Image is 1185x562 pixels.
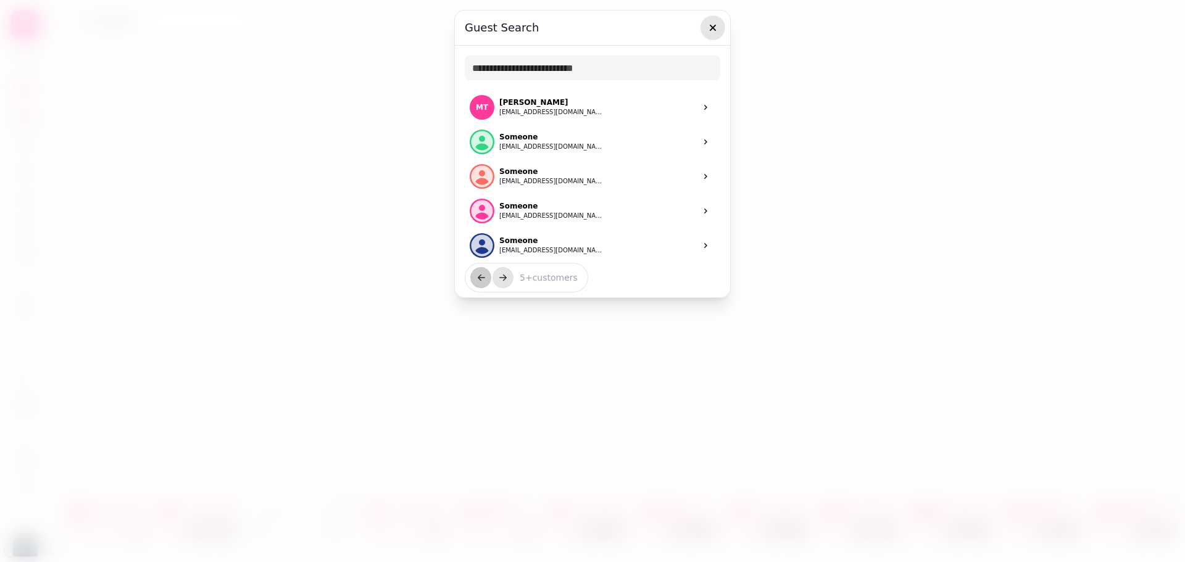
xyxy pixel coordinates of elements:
p: Someone [499,167,604,176]
button: [EMAIL_ADDRESS][DOMAIN_NAME] [499,246,604,255]
a: M TMT[PERSON_NAME][EMAIL_ADDRESS][DOMAIN_NAME] [465,90,720,125]
p: Someone [499,201,604,211]
p: Someone [499,236,604,246]
button: back [470,267,491,288]
p: Someone [499,132,604,142]
a: Someone[EMAIL_ADDRESS][DOMAIN_NAME] [465,125,720,159]
button: [EMAIL_ADDRESS][DOMAIN_NAME] [499,176,604,186]
a: Someone[EMAIL_ADDRESS][DOMAIN_NAME] [465,194,720,228]
button: next [493,267,513,288]
button: [EMAIL_ADDRESS][DOMAIN_NAME] [499,107,604,117]
p: 5 + customers [510,271,578,284]
h3: Guest Search [465,20,720,35]
p: [PERSON_NAME] [499,97,604,107]
a: Someone[EMAIL_ADDRESS][DOMAIN_NAME] [465,159,720,194]
a: Someone[EMAIL_ADDRESS][DOMAIN_NAME] [465,228,720,263]
button: [EMAIL_ADDRESS][DOMAIN_NAME] [499,142,604,152]
span: MT [476,103,488,112]
button: [EMAIL_ADDRESS][DOMAIN_NAME] [499,211,604,221]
